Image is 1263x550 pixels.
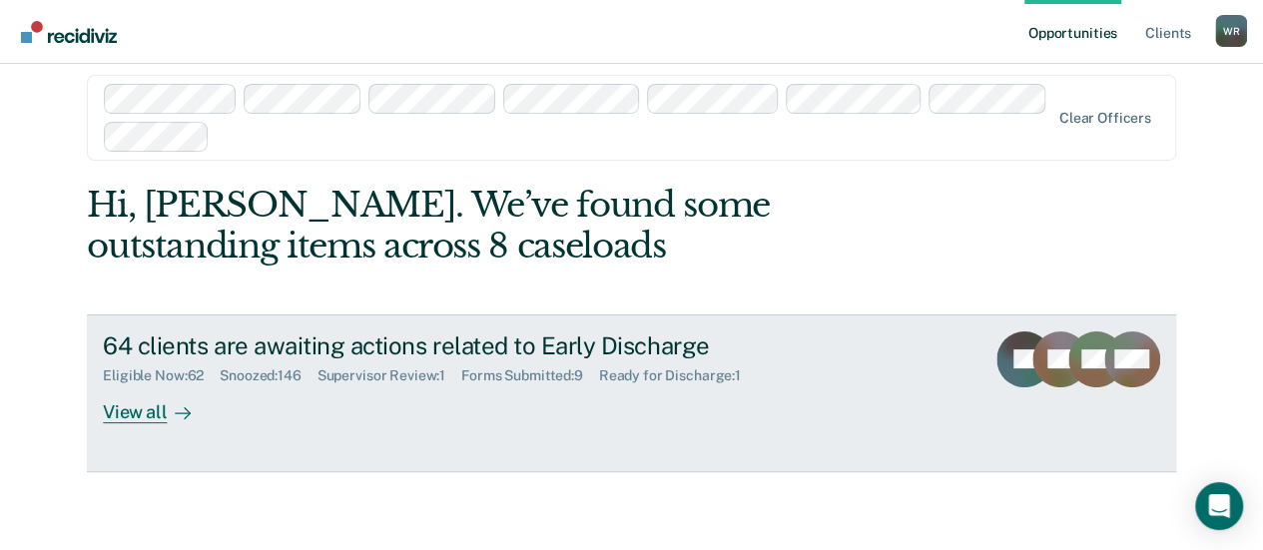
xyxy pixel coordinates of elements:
div: Ready for Discharge : 1 [599,367,757,384]
div: Hi, [PERSON_NAME]. We’ve found some outstanding items across 8 caseloads [87,185,957,267]
div: Clear officers [1059,110,1151,127]
img: Recidiviz [21,21,117,43]
div: View all [103,384,215,423]
div: Supervisor Review : 1 [317,367,461,384]
div: Eligible Now : 62 [103,367,220,384]
a: 64 clients are awaiting actions related to Early DischargeEligible Now:62Snoozed:146Supervisor Re... [87,314,1176,472]
div: W R [1215,15,1247,47]
button: Profile dropdown button [1215,15,1247,47]
div: 64 clients are awaiting actions related to Early Discharge [103,331,804,360]
div: Snoozed : 146 [220,367,317,384]
div: Open Intercom Messenger [1195,482,1243,530]
div: Forms Submitted : 9 [461,367,599,384]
